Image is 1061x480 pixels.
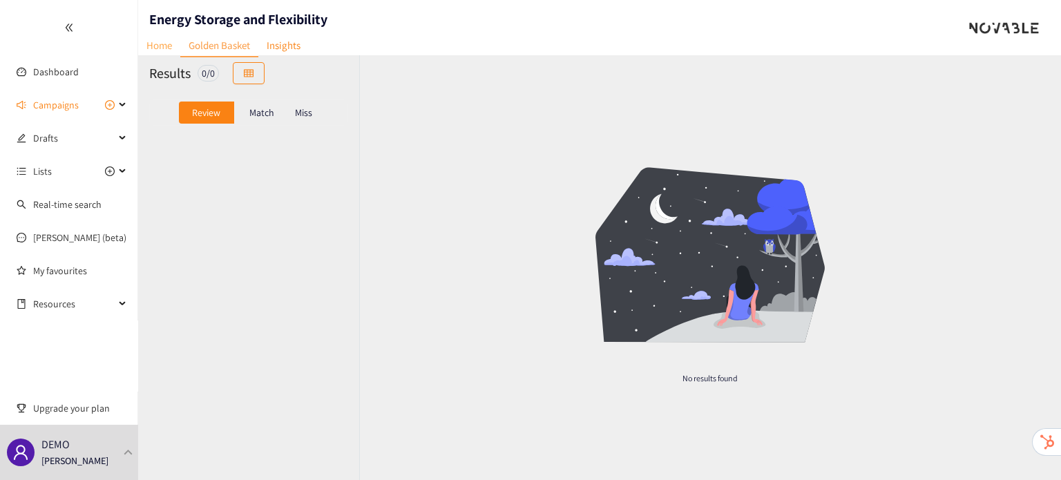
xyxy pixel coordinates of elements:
span: Lists [33,157,52,185]
h2: Results [149,64,191,83]
span: trophy [17,403,26,413]
p: Match [249,107,274,118]
p: Miss [295,107,312,118]
span: plus-circle [105,100,115,110]
button: table [233,62,265,84]
a: Insights [258,35,309,56]
iframe: Chat Widget [992,414,1061,480]
span: Upgrade your plan [33,394,127,422]
span: unordered-list [17,166,26,176]
span: Drafts [33,124,115,152]
a: [PERSON_NAME] (beta) [33,231,126,244]
a: Dashboard [33,66,79,78]
span: double-left [64,23,74,32]
span: sound [17,100,26,110]
a: Golden Basket [180,35,258,57]
p: DEMO [41,436,70,453]
a: My favourites [33,257,127,285]
p: Review [192,107,220,118]
span: Resources [33,290,115,318]
p: [PERSON_NAME] [41,453,108,468]
span: user [12,444,29,461]
p: No results found [508,372,912,384]
a: Real-time search [33,198,102,211]
span: plus-circle [105,166,115,176]
span: Campaigns [33,91,79,119]
span: edit [17,133,26,143]
h1: Energy Storage and Flexibility [149,10,327,29]
span: table [244,68,254,79]
a: Home [138,35,180,56]
div: 0 / 0 [198,65,219,81]
span: book [17,299,26,309]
